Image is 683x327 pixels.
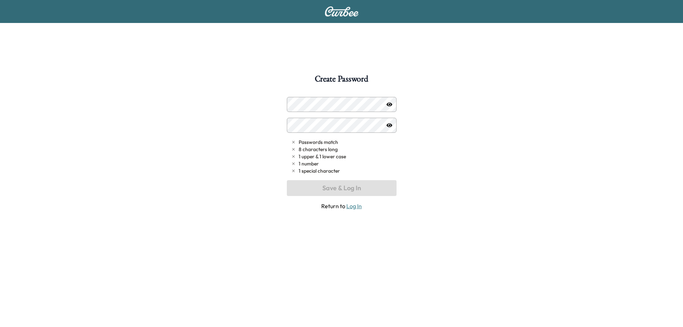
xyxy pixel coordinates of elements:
span: 1 upper & 1 lower case [299,153,346,160]
span: 1 number [299,160,319,167]
span: 8 characters long [299,146,338,153]
h1: Create Password [315,75,368,87]
img: Curbee Logo [324,6,359,17]
span: 1 special character [299,167,340,174]
span: Return to [287,202,397,210]
a: Log In [346,202,362,210]
span: Passwords match [299,139,338,146]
